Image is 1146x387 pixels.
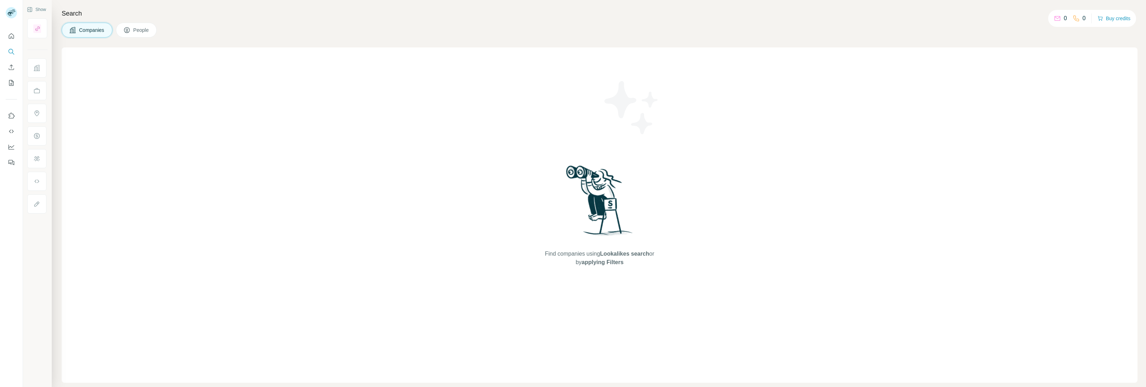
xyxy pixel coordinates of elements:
button: My lists [6,76,17,89]
button: Use Surfe API [6,125,17,138]
span: applying Filters [582,259,624,265]
button: Enrich CSV [6,61,17,74]
p: 0 [1083,14,1086,23]
button: Use Surfe on LinkedIn [6,109,17,122]
button: Feedback [6,156,17,169]
img: Surfe Illustration - Woman searching with binoculars [563,164,637,243]
span: People [133,27,150,34]
span: Find companies using or by [543,250,656,267]
button: Dashboard [6,141,17,153]
button: Buy credits [1097,13,1130,23]
button: Search [6,45,17,58]
span: Lookalikes search [600,251,649,257]
span: Companies [79,27,105,34]
button: Quick start [6,30,17,42]
h4: Search [62,8,1137,18]
p: 0 [1064,14,1067,23]
button: Show [22,4,51,15]
img: Surfe Illustration - Stars [600,76,664,140]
